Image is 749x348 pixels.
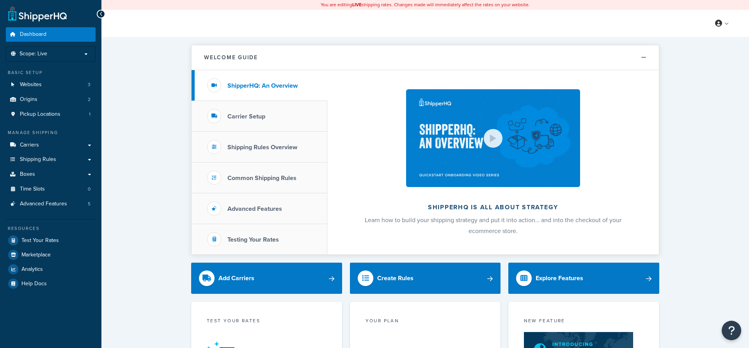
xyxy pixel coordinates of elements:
span: Scope: Live [20,51,47,57]
div: New Feature [524,317,644,326]
img: ShipperHQ is all about strategy [406,89,580,187]
span: 1 [89,111,91,118]
span: Advanced Features [20,201,67,207]
div: Resources [6,225,96,232]
li: Advanced Features [6,197,96,211]
a: Create Rules [350,263,501,294]
li: Time Slots [6,182,96,196]
span: Pickup Locations [20,111,60,118]
div: Create Rules [377,273,414,284]
span: Dashboard [20,31,46,38]
span: Websites [20,81,42,88]
span: 0 [88,186,91,193]
div: Explore Features [536,273,583,284]
span: Test Your Rates [21,237,59,244]
span: Marketplace [21,252,51,258]
h3: Carrier Setup [227,113,265,120]
a: Pickup Locations1 [6,107,96,122]
button: Welcome Guide [192,45,659,70]
span: Analytics [21,266,43,273]
button: Open Resource Center [722,321,741,340]
b: LIVE [352,1,362,8]
a: Advanced Features5 [6,197,96,211]
a: Add Carriers [191,263,342,294]
li: Websites [6,78,96,92]
h3: Shipping Rules Overview [227,144,297,151]
a: Help Docs [6,277,96,291]
span: Boxes [20,171,35,178]
h2: Welcome Guide [204,55,258,60]
a: Boxes [6,167,96,182]
h3: Common Shipping Rules [227,175,296,182]
li: Origins [6,92,96,107]
a: Time Slots0 [6,182,96,196]
h3: Advanced Features [227,205,282,212]
div: Test your rates [207,317,327,326]
a: Websites3 [6,78,96,92]
a: Origins2 [6,92,96,107]
span: Carriers [20,142,39,148]
div: Add Carriers [218,273,254,284]
a: Explore Features [508,263,659,294]
h2: ShipperHQ is all about strategy [348,204,638,211]
div: Manage Shipping [6,129,96,136]
a: Marketplace [6,248,96,262]
li: Pickup Locations [6,107,96,122]
span: 3 [88,81,91,88]
div: Your Plan [366,317,485,326]
span: Help Docs [21,281,47,287]
span: 5 [88,201,91,207]
a: Test Your Rates [6,233,96,247]
a: Dashboard [6,27,96,42]
h3: ShipperHQ: An Overview [227,82,298,89]
a: Shipping Rules [6,152,96,167]
span: Origins [20,96,37,103]
span: Time Slots [20,186,45,193]
span: Shipping Rules [20,156,56,163]
a: Analytics [6,262,96,276]
span: Learn how to build your shipping strategy and put it into action… and into the checkout of your e... [365,216,621,235]
div: Basic Setup [6,69,96,76]
span: 2 [88,96,91,103]
a: Carriers [6,138,96,152]
h3: Testing Your Rates [227,236,279,243]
